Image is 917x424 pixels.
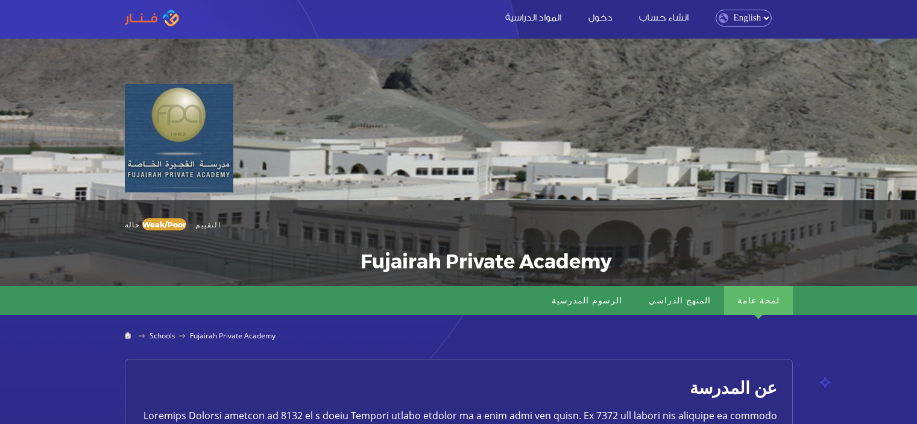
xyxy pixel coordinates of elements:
[195,214,220,235] span: التقييم
[576,10,625,23] a: دخول
[125,220,140,229] span: حالة
[125,332,135,341] a: Home
[493,10,573,23] a: المواد الدراسية
[719,13,728,23] img: language.png
[142,218,186,230] div: Weak/Poor
[538,286,635,315] a: الرسوم المدرسية
[125,250,613,271] h1: Fujairah Private Academy
[724,286,793,315] a: لمحة عامة
[627,10,701,23] a: انشاء حساب
[150,331,175,341] a: Schools
[190,331,276,341] span: Fujairah Private Academy
[635,286,724,315] a: المنهج الدراسي
[140,374,777,401] h2: عن المدرسة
